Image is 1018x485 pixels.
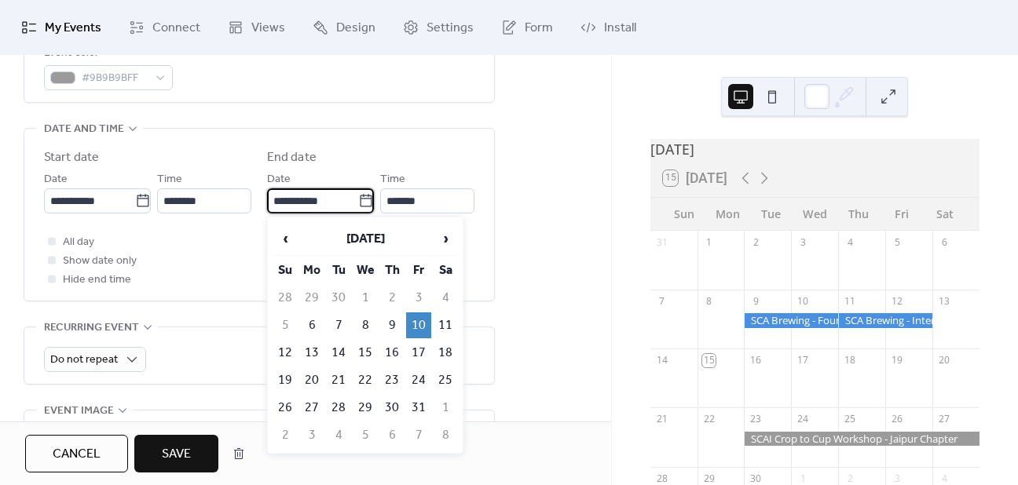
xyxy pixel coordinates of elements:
a: Views [216,6,297,49]
th: Mo [299,257,324,283]
span: Date and time [44,120,124,139]
div: Fri [880,198,923,230]
th: Th [379,257,405,283]
td: 29 [353,395,378,421]
div: 28 [655,472,668,485]
span: Views [251,19,285,38]
div: 22 [702,413,716,426]
span: All day [63,233,94,252]
td: 2 [273,422,298,448]
div: SCA Brewing - Intermediate [838,313,932,327]
td: 9 [379,312,405,338]
span: › [434,223,457,254]
div: 14 [655,354,668,367]
div: 31 [655,235,668,249]
td: 3 [299,422,324,448]
div: 4 [844,235,857,249]
td: 2 [379,285,405,311]
td: 16 [379,340,405,366]
td: 4 [433,285,458,311]
div: 3 [891,472,904,485]
div: [DATE] [650,139,980,159]
a: Connect [117,6,212,49]
span: Hide end time [63,271,131,290]
th: [DATE] [299,222,431,256]
span: Date [267,170,291,189]
td: 4 [326,422,351,448]
span: Settings [427,19,474,38]
span: Recurring event [44,319,139,337]
td: 21 [326,367,351,393]
td: 28 [273,285,298,311]
span: Time [380,170,405,189]
div: 6 [938,235,951,249]
a: Install [569,6,648,49]
td: 15 [353,340,378,366]
td: 7 [406,422,431,448]
a: Design [301,6,387,49]
th: Fr [406,257,431,283]
td: 27 [299,395,324,421]
th: Tu [326,257,351,283]
th: Su [273,257,298,283]
td: 3 [406,285,431,311]
div: End date [267,148,317,167]
div: 17 [796,354,810,367]
div: Event color [44,44,170,63]
div: Wed [793,198,837,230]
span: Design [336,19,375,38]
div: 15 [702,354,716,367]
td: 25 [433,367,458,393]
span: Do not repeat [50,349,118,370]
span: Date [44,170,68,189]
td: 14 [326,340,351,366]
span: My Events [45,19,101,38]
th: Sa [433,257,458,283]
td: 8 [433,422,458,448]
div: 18 [844,354,857,367]
span: #9B9B9BFF [82,69,148,88]
td: 19 [273,367,298,393]
div: 12 [891,295,904,308]
div: 21 [655,413,668,426]
div: 2 [749,235,763,249]
div: 7 [655,295,668,308]
td: 22 [353,367,378,393]
a: Settings [391,6,485,49]
td: 29 [299,285,324,311]
div: 5 [891,235,904,249]
div: 2 [844,472,857,485]
div: 8 [702,295,716,308]
div: 16 [749,354,763,367]
td: 30 [326,285,351,311]
button: Cancel [25,435,128,472]
td: 12 [273,340,298,366]
td: 11 [433,312,458,338]
div: 4 [938,472,951,485]
td: 10 [406,312,431,338]
div: Sat [924,198,967,230]
div: 26 [891,413,904,426]
div: 30 [749,472,763,485]
div: Start date [44,148,99,167]
div: 3 [796,235,810,249]
span: Install [604,19,636,38]
td: 28 [326,395,351,421]
td: 1 [433,395,458,421]
div: 1 [796,472,810,485]
div: Tue [749,198,793,230]
td: 18 [433,340,458,366]
span: Connect [152,19,200,38]
td: 20 [299,367,324,393]
div: Mon [706,198,749,230]
span: Time [157,170,182,189]
span: Show date only [63,252,137,271]
span: Cancel [53,445,101,464]
td: 13 [299,340,324,366]
div: 19 [891,354,904,367]
td: 6 [299,312,324,338]
div: 10 [796,295,810,308]
div: SCA Brewing - Foundation [744,313,838,327]
td: 24 [406,367,431,393]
